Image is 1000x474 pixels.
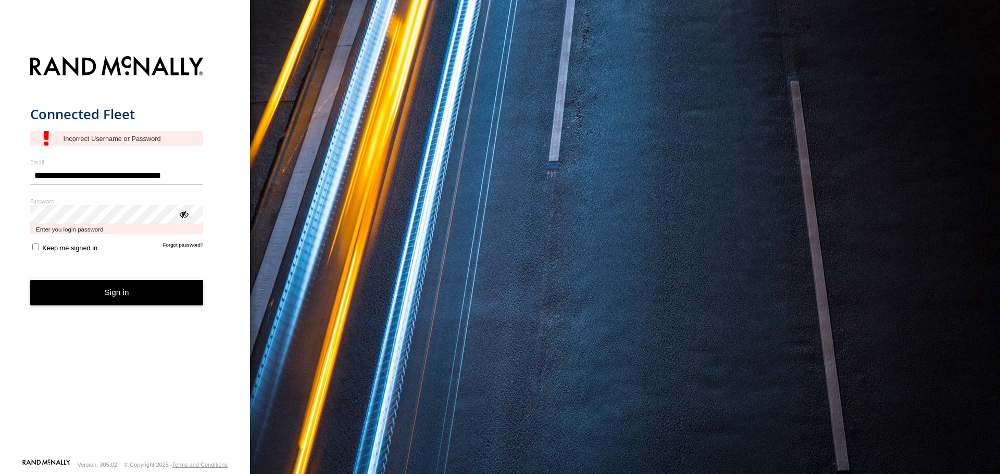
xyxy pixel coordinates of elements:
a: Forgot password? [163,242,204,252]
img: Rand McNally [30,54,204,81]
span: Enter you login password [30,224,204,234]
label: Email [30,158,204,166]
h1: Connected Fleet [30,106,204,123]
div: © Copyright 2025 - [124,462,228,468]
span: Keep me signed in [42,244,97,252]
input: Keep me signed in [32,244,39,250]
form: main [30,50,220,458]
a: Visit our Website [22,459,70,470]
div: ViewPassword [178,209,189,219]
button: Sign in [30,280,204,305]
label: Password [30,197,204,205]
a: Terms and Conditions [172,462,228,468]
div: Version: 305.02 [78,462,117,468]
